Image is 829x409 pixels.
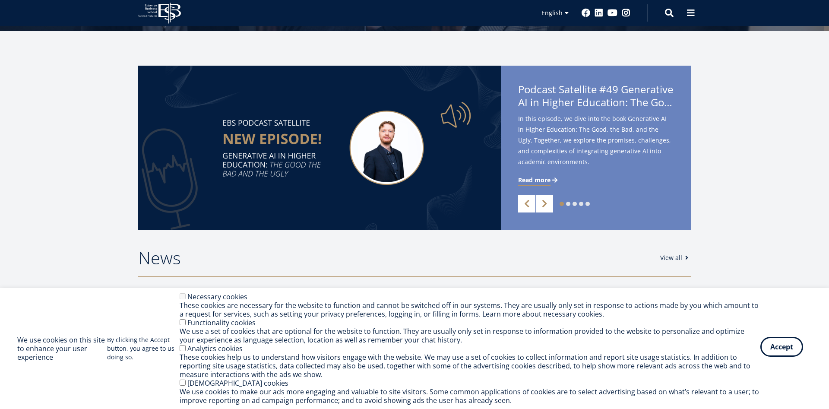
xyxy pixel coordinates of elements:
[760,337,803,357] button: Accept
[560,202,564,206] a: 1
[518,195,535,212] a: Previous
[17,336,107,361] h2: We use cookies on this site to enhance your user experience
[595,9,603,17] a: Linkedin
[138,247,652,269] h2: News
[180,387,760,405] div: We use cookies to make our ads more engaging and valuable to site visitors. Some common applicati...
[566,202,570,206] a: 2
[536,195,553,212] a: Next
[180,353,760,379] div: These cookies help us to understand how visitors engage with the website. We may use a set of coo...
[180,327,760,344] div: We use a set of cookies that are optional for the website to function. They are usually only set ...
[187,344,243,353] label: Analytics cookies
[187,378,288,388] label: [DEMOGRAPHIC_DATA] cookies
[608,9,617,17] a: Youtube
[187,292,247,301] label: Necessary cookies
[585,202,590,206] a: 5
[138,66,501,230] img: Satellite #49
[573,202,577,206] a: 3
[622,9,630,17] a: Instagram
[518,96,674,109] span: AI in Higher Education: The Good, the Bad, and the Ugly
[518,83,674,111] span: Podcast Satellite #49 Generative
[518,176,551,184] span: Read more
[518,113,674,167] span: In this episode, we dive into the book Generative AI in Higher Education: The Good, the Bad, and ...
[518,176,559,184] a: Read more
[107,336,180,361] p: By clicking the Accept button, you agree to us doing so.
[180,301,760,318] div: These cookies are necessary for the website to function and cannot be switched off in our systems...
[582,9,590,17] a: Facebook
[187,318,256,327] label: Functionality cookies
[660,254,691,262] a: View all
[579,202,583,206] a: 4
